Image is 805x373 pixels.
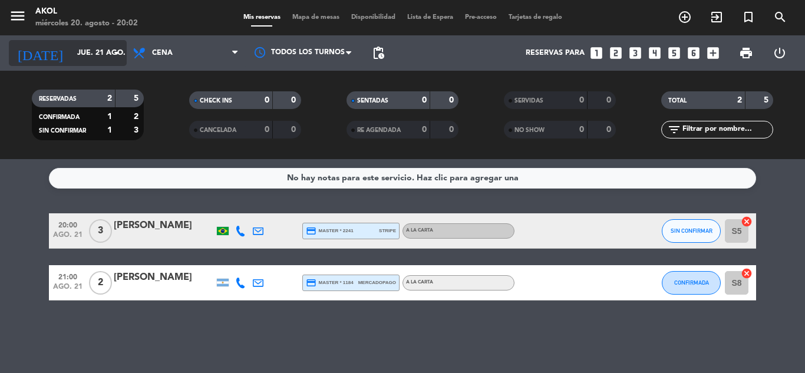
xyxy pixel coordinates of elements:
[401,14,459,21] span: Lista de Espera
[9,7,27,29] button: menu
[379,227,396,235] span: stripe
[237,14,286,21] span: Mis reservas
[705,45,721,61] i: add_box
[287,171,519,185] div: No hay notas para este servicio. Haz clic para agregar una
[35,18,138,29] div: miércoles 20. agosto - 20:02
[526,49,585,57] span: Reservas para
[422,96,427,104] strong: 0
[741,268,753,279] i: cancel
[35,6,138,18] div: Akol
[39,114,80,120] span: CONFIRMADA
[406,280,433,285] span: A LA CARTA
[89,219,112,243] span: 3
[606,96,613,104] strong: 0
[107,113,112,121] strong: 1
[741,10,755,24] i: turned_in_not
[589,45,604,61] i: looks_one
[134,94,141,103] strong: 5
[200,98,232,104] span: CHECK INS
[737,96,742,104] strong: 2
[306,226,354,236] span: master * 2241
[739,46,753,60] span: print
[459,14,503,21] span: Pre-acceso
[53,217,83,231] span: 20:00
[53,269,83,283] span: 21:00
[291,126,298,134] strong: 0
[110,46,124,60] i: arrow_drop_down
[9,7,27,25] i: menu
[671,227,712,234] span: SIN CONFIRMAR
[763,35,796,71] div: LOG OUT
[764,96,771,104] strong: 5
[39,128,86,134] span: SIN CONFIRMAR
[265,96,269,104] strong: 0
[107,126,112,134] strong: 1
[449,96,456,104] strong: 0
[306,226,316,236] i: credit_card
[357,127,401,133] span: RE AGENDADA
[514,127,545,133] span: NO SHOW
[449,126,456,134] strong: 0
[357,98,388,104] span: SENTADAS
[668,98,687,104] span: TOTAL
[608,45,623,61] i: looks_two
[200,127,236,133] span: CANCELADA
[503,14,568,21] span: Tarjetas de regalo
[134,113,141,121] strong: 2
[345,14,401,21] span: Disponibilidad
[678,10,692,24] i: add_circle_outline
[406,228,433,233] span: A LA CARTA
[9,40,71,66] i: [DATE]
[152,49,173,57] span: Cena
[514,98,543,104] span: SERVIDAS
[579,126,584,134] strong: 0
[647,45,662,61] i: looks_4
[107,94,112,103] strong: 2
[628,45,643,61] i: looks_3
[371,46,385,60] span: pending_actions
[358,279,396,286] span: mercadopago
[114,270,214,285] div: [PERSON_NAME]
[265,126,269,134] strong: 0
[53,283,83,296] span: ago. 21
[662,271,721,295] button: CONFIRMADA
[306,278,316,288] i: credit_card
[710,10,724,24] i: exit_to_app
[686,45,701,61] i: looks_6
[291,96,298,104] strong: 0
[422,126,427,134] strong: 0
[114,218,214,233] div: [PERSON_NAME]
[286,14,345,21] span: Mapa de mesas
[681,123,773,136] input: Filtrar por nombre...
[773,10,787,24] i: search
[667,123,681,137] i: filter_list
[667,45,682,61] i: looks_5
[306,278,354,288] span: master * 1184
[39,96,77,102] span: RESERVADAS
[89,271,112,295] span: 2
[579,96,584,104] strong: 0
[53,231,83,245] span: ago. 21
[134,126,141,134] strong: 3
[674,279,709,286] span: CONFIRMADA
[741,216,753,227] i: cancel
[662,219,721,243] button: SIN CONFIRMAR
[606,126,613,134] strong: 0
[773,46,787,60] i: power_settings_new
